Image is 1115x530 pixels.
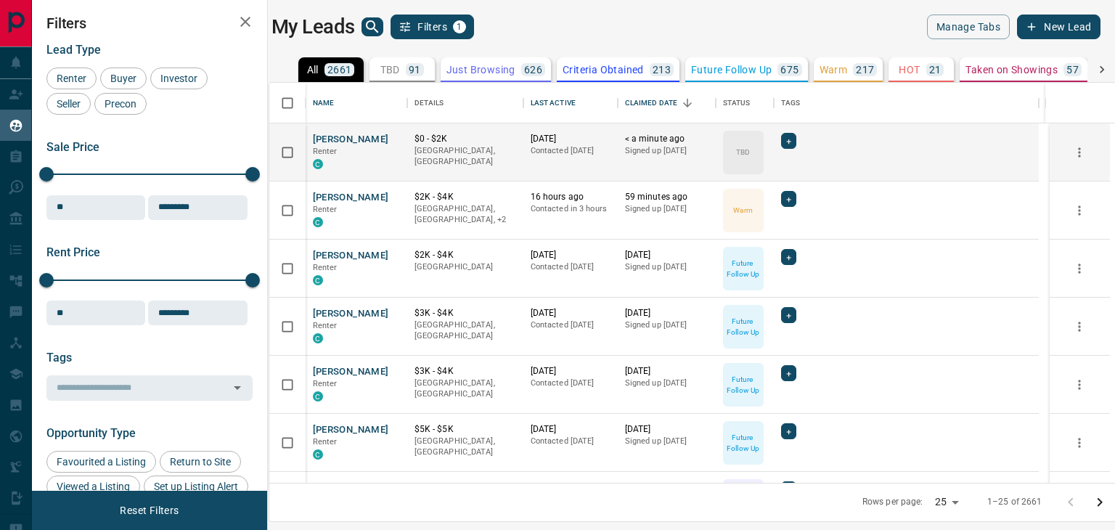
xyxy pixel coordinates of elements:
[653,65,671,75] p: 213
[563,65,644,75] p: Criteria Obtained
[313,391,323,401] div: condos.ca
[531,378,610,389] p: Contacted [DATE]
[149,481,243,492] span: Set up Listing Alert
[313,159,323,169] div: condos.ca
[625,319,708,331] p: Signed up [DATE]
[313,217,323,227] div: condos.ca
[46,93,91,115] div: Seller
[110,498,188,523] button: Reset Filters
[724,432,762,454] p: Future Follow Up
[781,365,796,381] div: +
[313,437,338,447] span: Renter
[781,423,796,439] div: +
[313,365,389,379] button: [PERSON_NAME]
[165,456,236,468] span: Return to Site
[786,366,791,380] span: +
[227,378,248,398] button: Open
[625,307,708,319] p: [DATE]
[160,451,241,473] div: Return to Site
[531,203,610,215] p: Contacted in 3 hours
[625,145,708,157] p: Signed up [DATE]
[677,93,698,113] button: Sort
[1069,316,1090,338] button: more
[454,22,465,32] span: 1
[313,83,335,123] div: Name
[531,307,610,319] p: [DATE]
[100,68,147,89] div: Buyer
[523,83,618,123] div: Last Active
[313,191,389,205] button: [PERSON_NAME]
[625,423,708,436] p: [DATE]
[52,98,86,110] span: Seller
[723,83,751,123] div: Status
[52,73,91,84] span: Renter
[414,436,516,458] p: [GEOGRAPHIC_DATA], [GEOGRAPHIC_DATA]
[531,261,610,273] p: Contacted [DATE]
[362,17,383,36] button: search button
[691,65,772,75] p: Future Follow Up
[313,263,338,272] span: Renter
[716,83,774,123] div: Status
[1085,488,1114,517] button: Go to next page
[531,191,610,203] p: 16 hours ago
[407,83,523,123] div: Details
[1069,374,1090,396] button: more
[144,476,248,497] div: Set up Listing Alert
[446,65,515,75] p: Just Browsing
[46,245,100,259] span: Rent Price
[1066,65,1079,75] p: 57
[987,496,1042,508] p: 1–25 of 2661
[531,133,610,145] p: [DATE]
[781,481,796,497] div: +
[306,83,407,123] div: Name
[52,481,135,492] span: Viewed a Listing
[531,436,610,447] p: Contacted [DATE]
[313,133,389,147] button: [PERSON_NAME]
[625,261,708,273] p: Signed up [DATE]
[380,65,400,75] p: TBD
[1069,200,1090,221] button: more
[94,93,147,115] div: Precon
[46,426,136,440] span: Opportunity Type
[313,249,389,263] button: [PERSON_NAME]
[46,451,156,473] div: Favourited a Listing
[733,205,752,216] p: Warm
[409,65,421,75] p: 91
[724,316,762,338] p: Future Follow Up
[899,65,920,75] p: HOT
[313,423,389,437] button: [PERSON_NAME]
[786,250,791,264] span: +
[625,378,708,389] p: Signed up [DATE]
[391,15,474,39] button: Filters1
[862,496,923,508] p: Rows per page:
[313,333,323,343] div: condos.ca
[786,308,791,322] span: +
[781,133,796,149] div: +
[820,65,848,75] p: Warm
[856,65,874,75] p: 217
[781,191,796,207] div: +
[271,15,355,38] h1: My Leads
[736,147,750,158] p: TBD
[105,73,142,84] span: Buyer
[531,319,610,331] p: Contacted [DATE]
[531,423,610,436] p: [DATE]
[414,423,516,436] p: $5K - $5K
[414,319,516,342] p: [GEOGRAPHIC_DATA], [GEOGRAPHIC_DATA]
[307,65,319,75] p: All
[929,492,964,513] div: 25
[414,191,516,203] p: $2K - $4K
[531,249,610,261] p: [DATE]
[786,424,791,439] span: +
[618,83,716,123] div: Claimed Date
[786,134,791,148] span: +
[786,192,791,206] span: +
[313,307,389,321] button: [PERSON_NAME]
[531,365,610,378] p: [DATE]
[52,456,151,468] span: Favourited a Listing
[781,307,796,323] div: +
[927,15,1010,39] button: Manage Tabs
[46,43,101,57] span: Lead Type
[780,65,799,75] p: 675
[313,481,389,495] button: [PERSON_NAME]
